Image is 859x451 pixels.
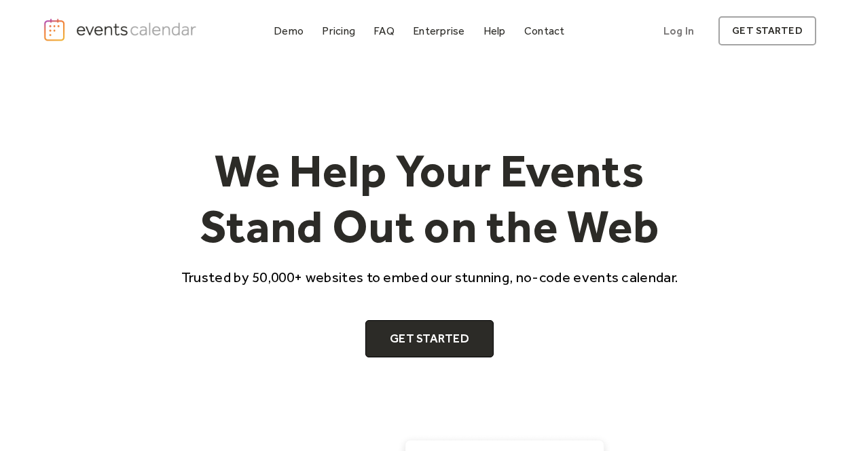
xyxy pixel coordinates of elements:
[650,16,708,45] a: Log In
[373,27,395,35] div: FAQ
[368,22,400,40] a: FAQ
[322,27,355,35] div: Pricing
[524,27,565,35] div: Contact
[169,267,691,287] p: Trusted by 50,000+ websites to embed our stunning, no-code events calendar.
[519,22,570,40] a: Contact
[365,320,494,358] a: Get Started
[413,27,464,35] div: Enterprise
[718,16,816,45] a: get started
[274,27,304,35] div: Demo
[478,22,511,40] a: Help
[268,22,309,40] a: Demo
[483,27,506,35] div: Help
[407,22,470,40] a: Enterprise
[316,22,361,40] a: Pricing
[169,143,691,254] h1: We Help Your Events Stand Out on the Web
